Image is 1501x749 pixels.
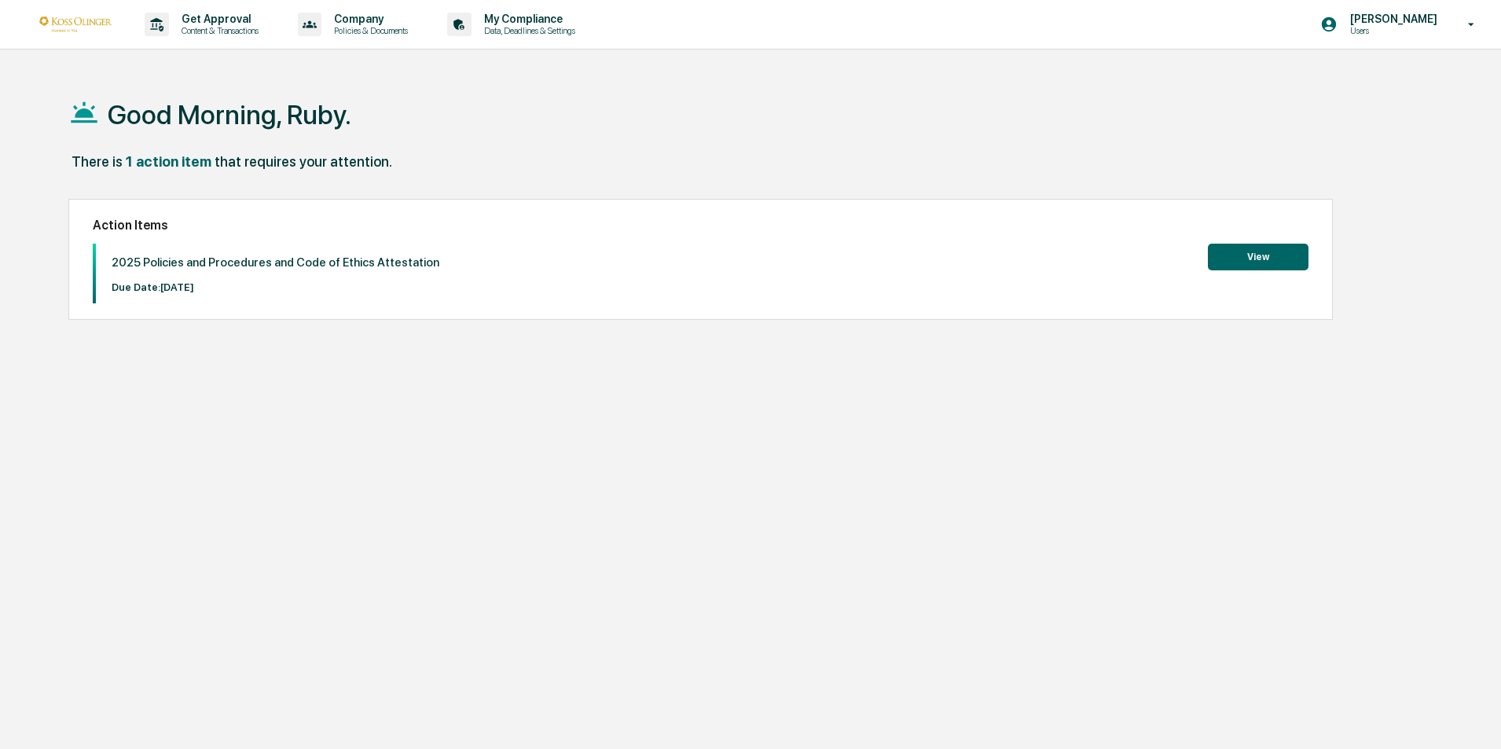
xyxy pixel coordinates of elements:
[321,25,416,36] p: Policies & Documents
[1208,244,1308,270] button: View
[112,255,439,270] p: 2025 Policies and Procedures and Code of Ethics Attestation
[215,153,392,170] div: that requires your attention.
[126,153,211,170] div: 1 action item
[169,13,266,25] p: Get Approval
[472,25,583,36] p: Data, Deadlines & Settings
[321,13,416,25] p: Company
[169,25,266,36] p: Content & Transactions
[108,99,351,130] h1: Good Morning, Ruby.
[72,153,123,170] div: There is
[1208,248,1308,263] a: View
[112,281,439,293] p: Due Date: [DATE]
[1338,25,1445,36] p: Users
[472,13,583,25] p: My Compliance
[1338,13,1445,25] p: [PERSON_NAME]
[93,218,1308,233] h2: Action Items
[38,17,113,31] img: logo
